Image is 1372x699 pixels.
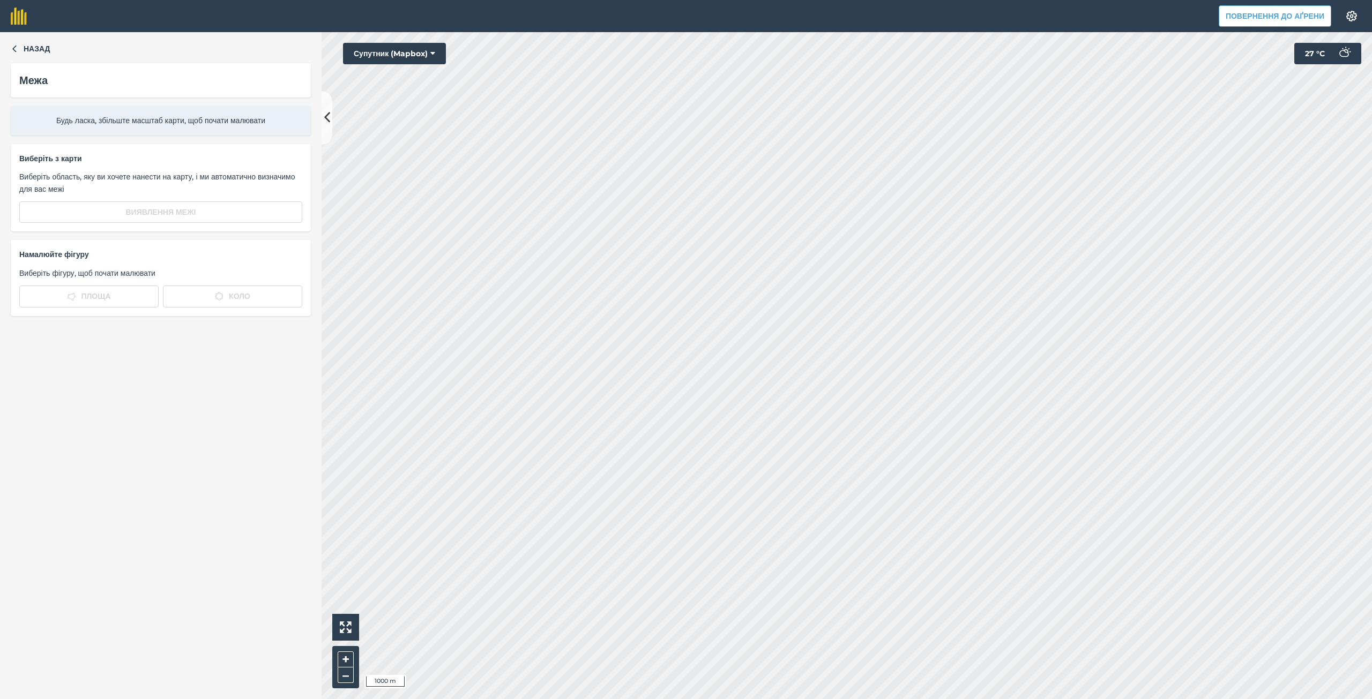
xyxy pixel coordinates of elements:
font: Супутник (Mapbox) [354,49,428,58]
img: Чотири стрілки, одна спрямована вгору ліворуч, одна вгору праворуч, одна внизу праворуч і остання... [340,621,352,633]
img: Логотип fieldmargin [11,7,27,25]
button: 27 °C [1294,43,1361,64]
font: Межа [19,74,48,87]
font: Назад [24,44,50,54]
button: Назад [11,43,50,55]
img: Значок шестерні [1345,11,1358,21]
font: Виберіть фігуру, щоб почати малювати [19,268,155,278]
button: Коло [163,285,302,307]
font: Площа [81,291,110,301]
button: – [338,667,354,683]
button: Виявлення межі [19,201,302,223]
font: C [1319,49,1325,58]
font: Намалюйте фігуру [19,250,89,259]
font: 27 [1305,49,1314,58]
button: + [338,651,354,667]
font: Виберіть з карти [19,154,82,163]
button: Площа [19,285,159,307]
button: Супутник (Mapbox) [343,43,446,64]
button: Повернення до Аґрени [1219,5,1331,27]
font: Коло [229,291,250,301]
font: Виберіть область, яку ви хочете нанести на карту, і ми автоматично визначимо для вас межі [19,172,295,193]
font: ° [1316,49,1319,58]
font: Виявлення межі [126,207,196,217]
font: Повернення до Аґрени [1226,11,1324,21]
font: Будь ласка, збільште масштаб карти, щоб почати малювати [56,116,265,125]
img: svg+xml;base64,PD94bWwgdmVyc2lvbj0iMS4wIiBlbmNvZGluZz0idXRmLTgiPz4KPCEtLSBHZW5lcmF0b3I6IEFkb2JlIE... [1333,43,1355,64]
